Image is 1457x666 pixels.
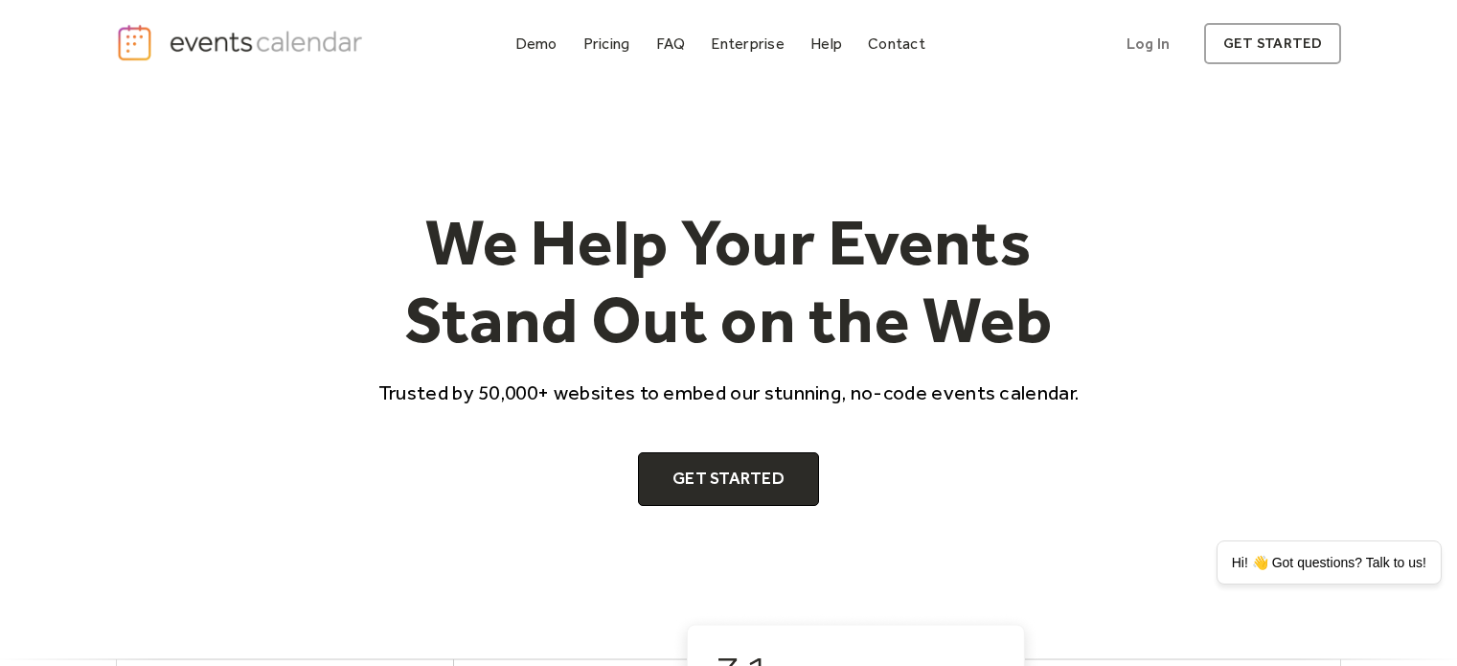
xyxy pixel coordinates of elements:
[508,31,565,57] a: Demo
[711,38,784,49] div: Enterprise
[583,38,630,49] div: Pricing
[1204,23,1341,64] a: get started
[860,31,933,57] a: Contact
[703,31,791,57] a: Enterprise
[803,31,850,57] a: Help
[361,203,1097,359] h1: We Help Your Events Stand Out on the Web
[116,23,369,62] a: home
[810,38,842,49] div: Help
[1107,23,1189,64] a: Log In
[656,38,686,49] div: FAQ
[638,452,819,506] a: Get Started
[515,38,558,49] div: Demo
[649,31,694,57] a: FAQ
[576,31,638,57] a: Pricing
[868,38,925,49] div: Contact
[361,379,1097,406] p: Trusted by 50,000+ websites to embed our stunning, no-code events calendar.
